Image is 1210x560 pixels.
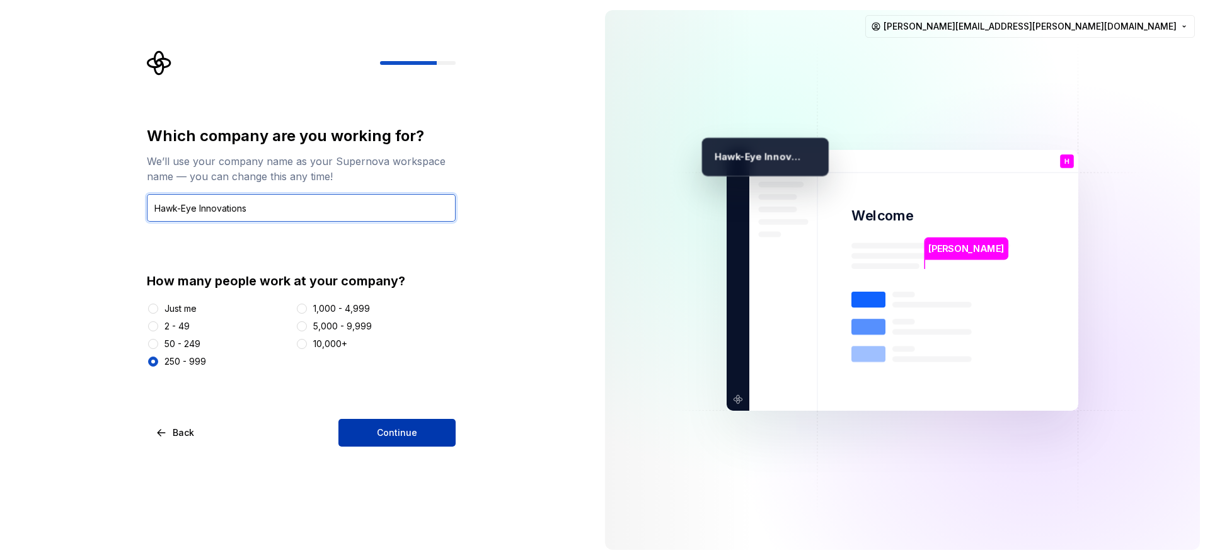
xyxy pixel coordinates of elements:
p: Welcome [851,207,913,225]
div: 50 - 249 [164,338,200,350]
button: [PERSON_NAME][EMAIL_ADDRESS][PERSON_NAME][DOMAIN_NAME] [865,15,1195,38]
p: [PERSON_NAME] [928,241,1004,255]
div: We’ll use your company name as your Supernova workspace name — you can change this any time! [147,154,456,184]
p: H [708,149,721,164]
div: 1,000 - 4,999 [313,302,370,315]
span: Back [173,426,194,439]
p: awk-Eye Innovations [722,149,804,164]
div: 2 - 49 [164,320,190,333]
input: Company name [147,194,456,222]
button: Continue [338,419,456,447]
button: Back [147,419,205,447]
span: [PERSON_NAME][EMAIL_ADDRESS][PERSON_NAME][DOMAIN_NAME] [884,20,1177,33]
div: Which company are you working for? [147,126,456,146]
svg: Supernova Logo [147,50,172,76]
div: How many people work at your company? [147,272,456,290]
div: 5,000 - 9,999 [313,320,372,333]
span: Continue [377,426,417,439]
div: Just me [164,302,197,315]
div: 10,000+ [313,338,347,350]
p: H [1064,157,1069,164]
div: 250 - 999 [164,355,206,368]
